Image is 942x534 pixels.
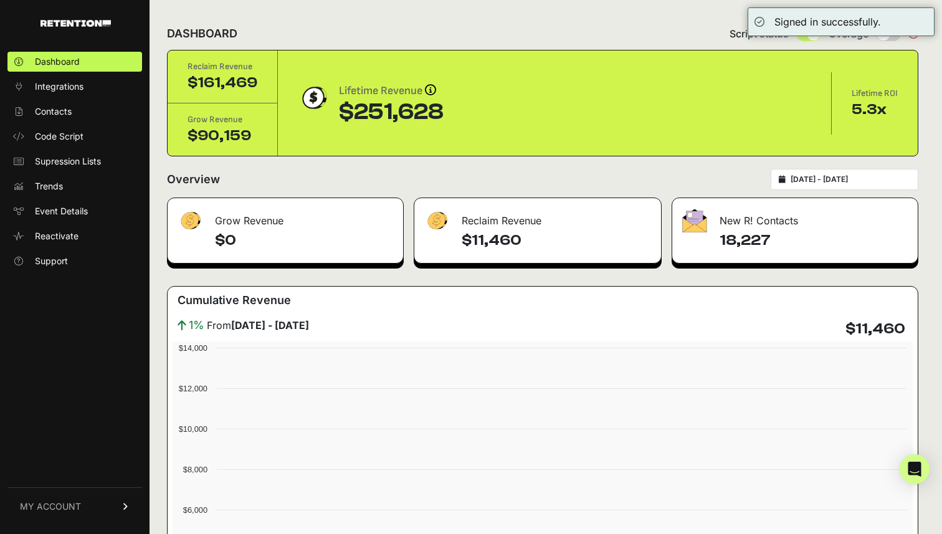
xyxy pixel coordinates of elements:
span: Reactivate [35,230,78,242]
text: $12,000 [179,384,207,393]
h4: $11,460 [462,231,651,250]
a: Reactivate [7,226,142,246]
text: $10,000 [179,424,207,434]
div: Lifetime Revenue [339,82,444,100]
img: Retention.com [40,20,111,27]
a: Event Details [7,201,142,221]
div: Reclaim Revenue [414,198,661,236]
a: Supression Lists [7,151,142,171]
img: fa-dollar-13500eef13a19c4ab2b9ed9ad552e47b0d9fc28b02b83b90ba0e00f96d6372e9.png [424,209,449,233]
text: $8,000 [183,465,207,474]
div: $251,628 [339,100,444,125]
text: $14,000 [179,343,207,353]
a: Trends [7,176,142,196]
div: Reclaim Revenue [188,60,257,73]
span: Dashboard [35,55,80,68]
div: 5.3x [852,100,898,120]
span: Integrations [35,80,83,93]
div: Open Intercom Messenger [900,454,930,484]
h4: $11,460 [845,319,905,339]
div: $161,469 [188,73,257,93]
a: Integrations [7,77,142,97]
span: Contacts [35,105,72,118]
h3: Cumulative Revenue [178,292,291,309]
span: Event Details [35,205,88,217]
div: New R! Contacts [672,198,918,236]
a: Support [7,251,142,271]
span: Supression Lists [35,155,101,168]
div: Signed in successfully. [774,14,881,29]
span: Script status [730,26,789,41]
span: Trends [35,180,63,193]
img: fa-envelope-19ae18322b30453b285274b1b8af3d052b27d846a4fbe8435d1a52b978f639a2.png [682,209,707,232]
a: MY ACCOUNT [7,487,142,525]
a: Contacts [7,102,142,122]
div: Grow Revenue [168,198,403,236]
img: fa-dollar-13500eef13a19c4ab2b9ed9ad552e47b0d9fc28b02b83b90ba0e00f96d6372e9.png [178,209,202,233]
a: Code Script [7,126,142,146]
div: Lifetime ROI [852,87,898,100]
span: 1% [189,317,204,334]
h2: DASHBOARD [167,25,237,42]
img: dollar-coin-05c43ed7efb7bc0c12610022525b4bbbb207c7efeef5aecc26f025e68dcafac9.png [298,82,329,113]
div: $90,159 [188,126,257,146]
span: MY ACCOUNT [20,500,81,513]
span: From [207,318,309,333]
span: Code Script [35,130,83,143]
div: Grow Revenue [188,113,257,126]
span: Support [35,255,68,267]
text: $6,000 [183,505,207,515]
a: Dashboard [7,52,142,72]
h2: Overview [167,171,220,188]
strong: [DATE] - [DATE] [231,319,309,331]
h4: $0 [215,231,393,250]
h4: 18,227 [720,231,908,250]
